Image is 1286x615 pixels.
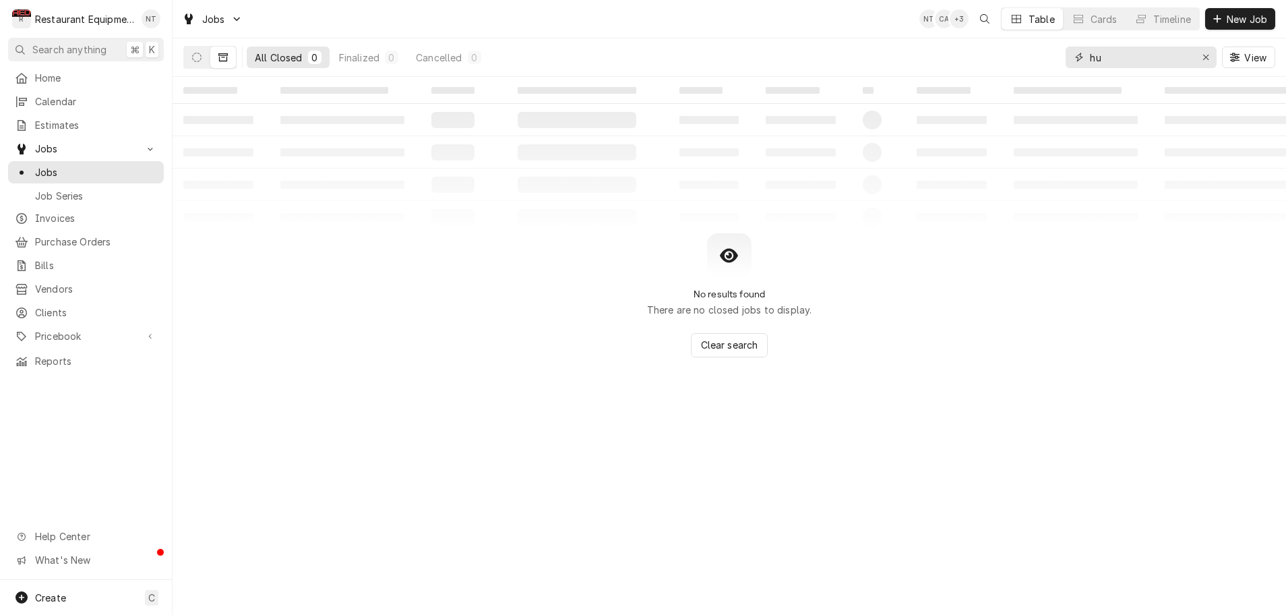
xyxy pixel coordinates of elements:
span: Job Series [35,189,157,203]
span: Create [35,592,66,604]
span: Jobs [35,142,137,156]
div: 0 [470,51,479,65]
span: ‌ [917,87,971,94]
div: R [12,9,31,28]
a: Invoices [8,207,164,229]
span: Search anything [32,42,106,57]
a: Go to Jobs [177,8,248,30]
span: ‌ [679,87,723,94]
span: K [149,42,155,57]
div: 0 [388,51,396,65]
button: View [1222,47,1275,68]
span: ‌ [431,87,474,94]
button: Search anything⌘K [8,38,164,61]
div: CA [935,9,954,28]
span: C [148,591,155,605]
span: Estimates [35,118,157,132]
span: Jobs [35,165,157,179]
h2: No results found [694,289,766,300]
span: Home [35,71,157,85]
button: Clear search [691,333,768,357]
table: All Closed Jobs List Loading [173,77,1286,233]
span: ‌ [183,87,237,94]
div: + 3 [950,9,969,28]
div: Finalized [339,51,379,65]
a: Estimates [8,114,164,136]
a: Jobs [8,161,164,183]
a: Go to Pricebook [8,325,164,347]
span: What's New [35,553,156,567]
span: Purchase Orders [35,235,157,249]
span: Jobs [202,12,225,26]
a: Purchase Orders [8,231,164,253]
span: New Job [1224,12,1270,26]
a: Job Series [8,185,164,207]
a: Clients [8,301,164,324]
span: Clients [35,305,157,320]
span: ‌ [863,87,874,94]
div: Cancelled [416,51,462,65]
a: Calendar [8,90,164,113]
span: Calendar [35,94,157,109]
span: Invoices [35,211,157,225]
a: Go to Jobs [8,138,164,160]
a: Vendors [8,278,164,300]
a: Home [8,67,164,89]
a: Reports [8,350,164,372]
div: NT [142,9,160,28]
input: Keyword search [1090,47,1191,68]
span: ‌ [766,87,820,94]
span: Vendors [35,282,157,296]
span: View [1242,51,1269,65]
div: Nick Tussey's Avatar [142,9,160,28]
span: Help Center [35,529,156,544]
button: New Job [1205,8,1275,30]
div: Timeline [1153,12,1191,26]
button: Open search [974,8,996,30]
a: Go to What's New [8,549,164,571]
span: ‌ [280,87,388,94]
a: Bills [8,254,164,276]
span: Clear search [698,338,761,352]
div: Nick Tussey's Avatar [919,9,938,28]
button: Erase input [1195,47,1217,68]
a: Go to Help Center [8,525,164,548]
span: Reports [35,354,157,368]
span: ‌ [1014,87,1122,94]
div: Cards [1091,12,1117,26]
span: Pricebook [35,329,137,343]
div: All Closed [255,51,303,65]
p: There are no closed jobs to display. [647,303,812,317]
div: Table [1029,12,1055,26]
div: NT [919,9,938,28]
div: Chrissy Adams's Avatar [935,9,954,28]
span: ⌘ [130,42,140,57]
div: 0 [311,51,319,65]
div: Restaurant Equipment Diagnostics [35,12,134,26]
span: Bills [35,258,157,272]
div: Restaurant Equipment Diagnostics's Avatar [12,9,31,28]
span: ‌ [518,87,636,94]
